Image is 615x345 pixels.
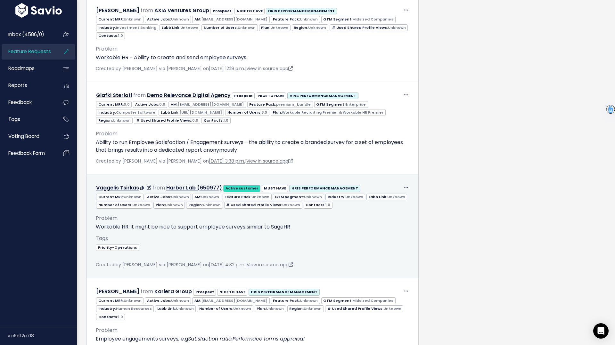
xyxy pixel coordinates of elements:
[124,102,130,107] span: 0.0
[96,139,409,154] p: Ability to run Employee Satisfaction / Engagement surveys - the ability to create a branded surve...
[2,61,53,76] a: Roadmaps
[154,7,209,14] a: AXIA Ventures Group
[2,112,53,127] a: Tags
[300,298,318,303] span: Unknown
[224,118,228,123] span: 1.0
[345,194,363,199] span: Unknown
[124,298,142,303] span: Unknown
[325,305,403,312] span: # Used Shared Profile Views:
[2,44,53,59] a: Feature Requests
[209,261,245,268] a: [DATE] 4:32 p.m.
[171,194,189,199] span: Unknown
[133,92,146,99] span: from
[147,92,231,99] a: Demo Relevance Digital Agency
[209,158,245,164] a: [DATE] 3:38 p.m.
[273,194,324,200] span: GTM Segment:
[96,117,133,124] span: Region:
[8,82,27,89] span: Reports
[124,17,142,22] span: Unknown
[96,335,409,343] p: Employee engagements surveys, e.g ,
[197,305,253,312] span: Number of Users:
[251,194,269,199] span: Unknown
[8,48,51,55] span: Feature Requests
[96,288,139,295] a: [PERSON_NAME]
[180,25,198,30] span: Unknown
[96,130,118,137] span: Problem
[325,202,330,207] span: 1.0
[96,45,118,52] span: Problem
[271,16,320,23] span: Feature Pack:
[96,184,139,191] a: Vaggelis Tsirkas
[145,297,191,304] span: Active Jobs:
[2,95,53,110] a: Feedback
[116,306,152,311] span: Human Resources
[2,129,53,144] a: Voting Board
[176,306,194,311] span: Unknown
[177,102,244,107] span: [EMAIL_ADDRESS][DOMAIN_NAME]
[251,289,317,294] strong: HRIS PERFORMANCE MANAGEMENT
[593,323,609,339] div: Open Intercom Messenger
[160,24,200,31] span: Labb Link:
[8,65,35,72] span: Roadmaps
[192,194,221,200] span: AM:
[268,8,335,13] strong: HRIS PERFORMANCE MANAGEMENT
[96,101,132,108] span: Current MRR:
[195,289,214,294] strong: Prospect
[2,146,53,161] a: Feedback form
[154,288,192,295] a: Kariera Group
[388,25,406,30] span: Unknown
[133,101,167,108] span: Active Jobs:
[96,24,158,31] span: Industry:
[2,27,53,42] a: Inbox (4586/0)
[282,202,300,207] span: Unknown
[225,109,269,116] span: Number of Users:
[233,306,251,311] span: Unknown
[225,186,258,191] strong: Active customer
[247,261,293,268] a: View in source app
[330,24,408,31] span: # Used Shared Profile Views:
[304,306,322,311] span: Unknown
[352,17,393,22] span: Midsized Companies
[96,194,143,200] span: Current MRR:
[8,99,32,106] span: Feedback
[201,117,230,124] span: Contacts:
[192,118,198,123] span: 0.0
[96,305,154,312] span: Industry:
[292,24,328,31] span: Region:
[308,25,326,30] span: Unknown
[383,306,401,311] span: Unknown
[96,297,143,304] span: Current MRR:
[96,235,108,242] span: Tags
[246,158,293,164] a: View in source app
[201,298,267,303] span: [EMAIL_ADDRESS][DOMAIN_NAME]
[141,7,153,14] span: from
[96,244,139,251] span: Priority-Operations
[116,110,155,115] span: Computer Software
[345,102,366,107] span: Enterprise
[203,202,221,207] span: Unknown
[325,194,365,200] span: Industry:
[238,25,256,30] span: Unknown
[201,194,219,199] span: Unknown
[118,314,123,319] span: 1.0
[366,194,407,200] span: Labb Link:
[271,297,320,304] span: Feature Pack:
[201,17,267,22] span: [EMAIL_ADDRESS][DOMAIN_NAME]
[223,194,272,200] span: Feature Pack:
[145,16,191,23] span: Active Jobs:
[141,288,153,295] span: from
[314,101,368,108] span: GTM Segment:
[270,25,288,30] span: Unknown
[352,298,393,303] span: Midsized Companies
[116,25,156,30] span: Investment Banking
[321,16,396,23] span: GTM Segment:
[96,7,139,14] a: [PERSON_NAME]
[276,102,311,107] span: premium_bundle
[266,306,284,311] span: Unknown
[96,202,152,208] span: Number of Users:
[234,93,253,98] strong: Prospect
[159,102,165,107] span: 0.0
[124,194,142,199] span: Unknown
[255,305,286,312] span: Plan:
[300,17,318,22] span: Unknown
